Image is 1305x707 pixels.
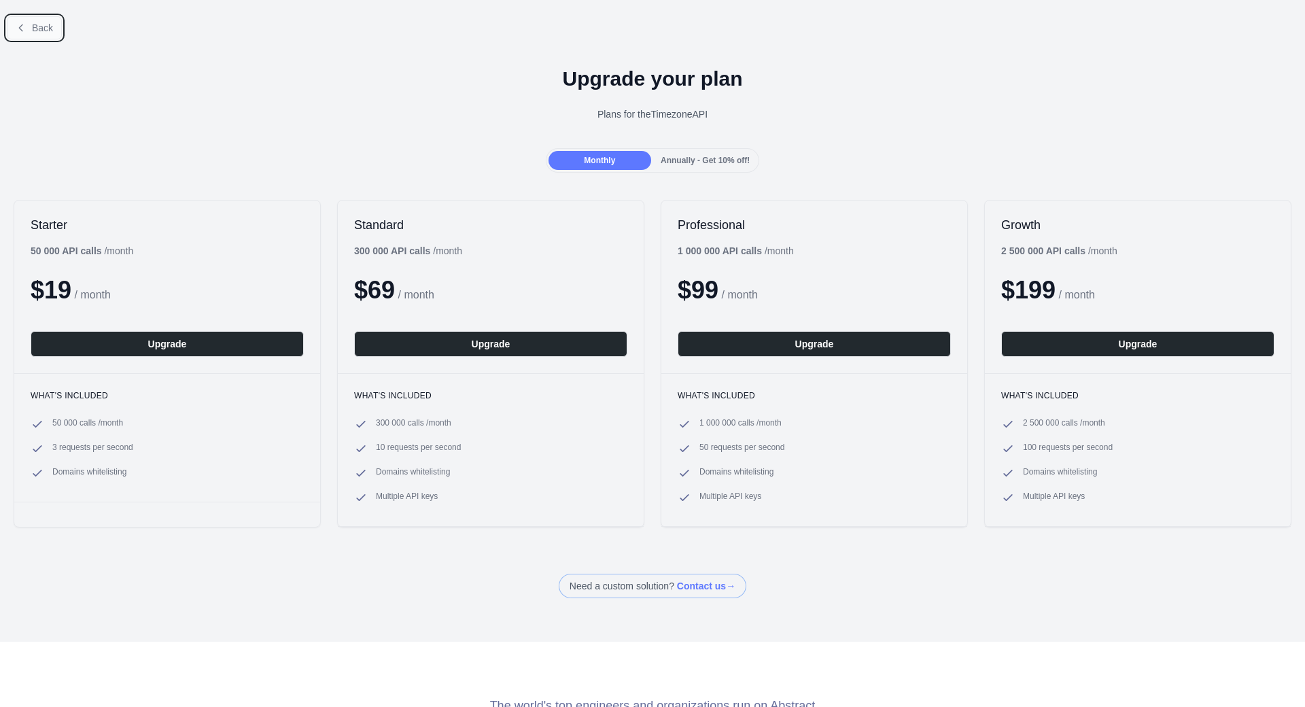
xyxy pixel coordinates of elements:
span: $ 99 [678,276,718,304]
div: / month [678,244,794,258]
h2: Standard [354,217,627,233]
h2: Professional [678,217,951,233]
h2: Growth [1001,217,1274,233]
b: 2 500 000 API calls [1001,245,1085,256]
span: $ 199 [1001,276,1056,304]
b: 1 000 000 API calls [678,245,762,256]
div: / month [1001,244,1117,258]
